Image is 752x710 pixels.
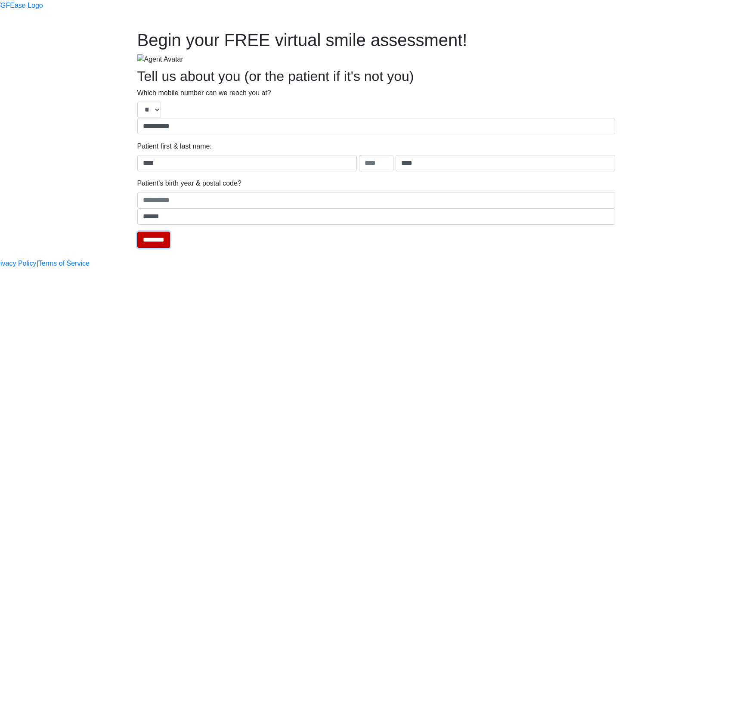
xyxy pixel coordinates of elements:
[137,141,212,152] label: Patient first & last name:
[137,54,183,65] img: Agent Avatar
[137,30,615,50] h1: Begin your FREE virtual smile assessment!
[137,88,271,98] label: Which mobile number can we reach you at?
[137,68,615,84] h2: Tell us about you (or the patient if it's not you)
[38,258,90,269] a: Terms of Service
[137,178,241,189] label: Patient's birth year & postal code?
[37,258,38,269] a: |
